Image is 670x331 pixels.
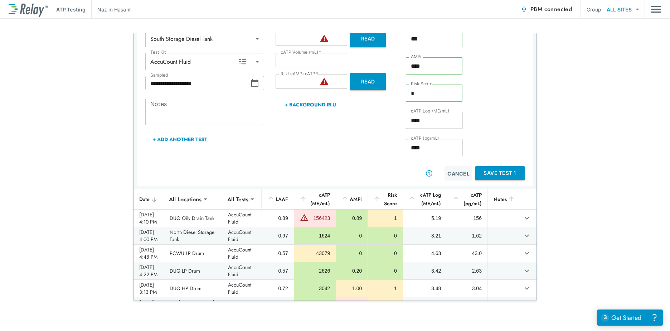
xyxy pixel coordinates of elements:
div: [DATE] 3:13 PM [139,281,158,296]
div: 0.72 [268,285,288,292]
button: Read [350,73,386,90]
div: 4.63 [409,250,441,257]
div: 3042 [300,285,330,292]
td: AccuCount Fluid [222,210,262,227]
div: 0.89 [268,215,288,222]
div: 0 [374,267,397,274]
img: Connected Icon [520,6,528,13]
div: [DATE] 4:00 PM [139,229,158,243]
div: 0.97 [268,232,288,239]
div: 0.89 [342,215,362,222]
div: 2.63 [453,267,482,274]
th: Date [133,189,164,210]
label: AMPi [411,54,421,59]
label: Sampled [150,73,168,78]
td: DUQ HP Drum [164,280,222,297]
span: PBM [530,4,572,14]
div: 156 [453,215,482,222]
td: DUQ LP Drum [164,262,222,279]
div: cATP (pg/mL) [452,191,482,208]
div: cATP (ME/mL) [300,191,330,208]
button: + Add Another Test [145,131,214,148]
div: 3.04 [453,285,482,292]
div: [DATE] 4:55 PM [139,299,158,313]
button: expand row [521,282,533,294]
div: 43079 [300,250,330,257]
td: AccuCount Fluid [222,227,262,244]
div: cATP Log (ME/mL) [408,191,441,208]
button: Save Test 1 [475,166,525,180]
td: South Storage Diesel Tank [164,297,222,315]
label: cATP (pg/mL) [411,136,439,141]
div: 0.57 [268,250,288,257]
label: Risk Score [411,81,432,86]
div: 0 [342,232,362,239]
button: Main menu [651,3,661,16]
div: 3.48 [409,285,441,292]
p: Group: [587,6,603,13]
td: AccuCount Fluid [222,297,262,315]
div: [DATE] 4:22 PM [139,264,158,278]
p: Nazim Hasanli [97,6,131,13]
div: 0 [374,250,397,257]
input: Choose date, selected date is Aug 23, 2025 [145,76,251,90]
div: Notes [494,195,515,203]
button: expand row [521,230,533,242]
div: 0.57 [268,267,288,274]
button: expand row [521,265,533,277]
button: expand row [521,300,533,312]
button: expand row [521,247,533,259]
div: All Tests [222,192,253,206]
div: 1624 [300,232,330,239]
p: ATP Testing [56,6,86,13]
iframe: Resource center [597,310,663,326]
button: Read [350,30,386,47]
div: 156423 [310,215,330,222]
img: LuminUltra Relay [9,2,48,17]
label: cATP Volume (mL) [281,50,321,55]
td: AccuCount Fluid [222,245,262,262]
label: cATP Log (ME/mL) [411,109,449,114]
div: 0 [342,250,362,257]
div: 2626 [300,267,330,274]
img: Warning [300,213,309,222]
div: AMPi [341,195,362,203]
div: South Storage Diesel Tank [145,32,264,46]
span: connected [544,5,572,13]
button: + Background RLU [276,96,345,113]
td: DUQ Oily Drain Tank [164,210,222,227]
div: AccuCount Fluid [145,54,264,69]
button: expand row [521,212,533,224]
div: LAAF [267,195,288,203]
td: North Diesel Storage Tank [164,227,222,244]
div: All Locations [164,192,207,206]
div: [DATE] 4:48 PM [139,246,158,260]
div: 3.42 [409,267,441,274]
button: Cancel [445,166,472,181]
img: Drawer Icon [651,3,661,16]
div: 1 [374,285,397,292]
td: AccuCount Fluid [222,262,262,279]
div: 1.00 [342,285,362,292]
div: 1 [374,215,397,222]
button: PBM connected [518,2,575,16]
div: [DATE] 4:10 PM [139,211,158,225]
div: 5.19 [409,215,441,222]
div: 1.62 [453,232,482,239]
div: Risk Score [373,191,397,208]
td: PCWU LP Drum [164,245,222,262]
div: 43.0 [453,250,482,257]
label: Test Kit [150,50,166,55]
div: 3.21 [409,232,441,239]
div: 0 [374,232,397,239]
td: AccuCount Fluid [222,280,262,297]
label: RLU cAMP+cATP [281,71,318,76]
div: 0.20 [342,267,362,274]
